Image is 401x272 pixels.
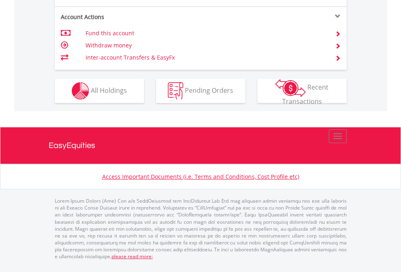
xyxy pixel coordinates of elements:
[86,39,325,51] td: Withdraw money
[55,197,347,260] p: Lorem Ipsum Dolors (Ame) Con a/e SeddOeiusmod tem InciDiduntut Lab Etd mag aliquaen admin veniamq...
[156,79,245,103] button: Pending Orders
[49,127,353,164] a: EasyEquities
[168,82,183,100] img: pending_instructions-wht.png
[55,13,201,21] div: Account Actions
[257,79,347,103] button: Recent Transactions
[55,79,144,103] button: All Holdings
[112,253,153,260] a: please read more:
[102,173,299,180] a: Access Important Documents (i.e. Terms and Conditions, Cost Profile etc)
[275,79,306,97] img: transactions-zar-wht.png
[91,86,127,94] span: All Holdings
[72,82,89,100] img: holdings-wht.png
[86,27,325,39] td: Fund this account
[86,51,325,64] td: Inter-account Transfers & EasyFx
[185,86,233,94] span: Pending Orders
